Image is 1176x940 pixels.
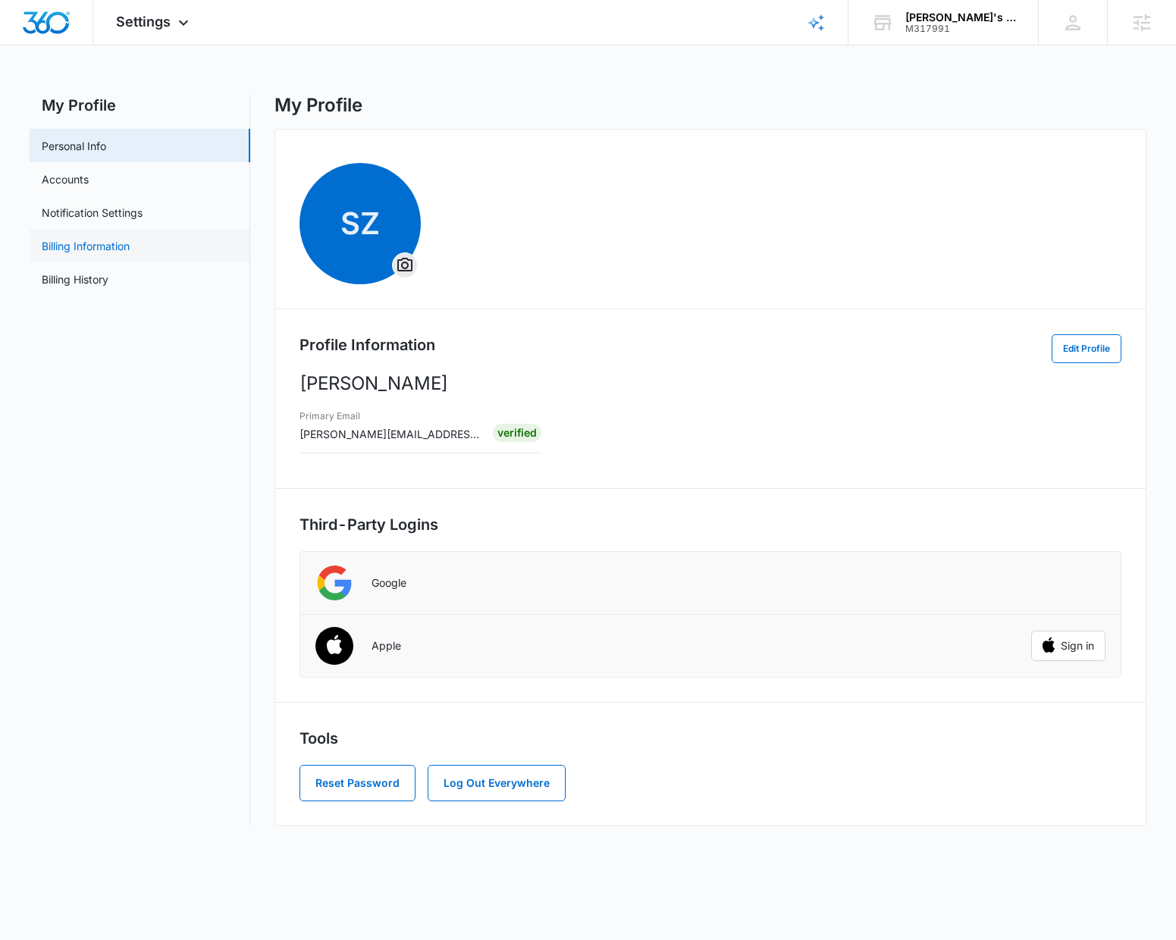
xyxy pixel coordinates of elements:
h2: My Profile [30,94,250,117]
span: [PERSON_NAME][EMAIL_ADDRESS][DOMAIN_NAME] [299,428,569,440]
img: Google [315,564,353,602]
iframe: Sign in with Google Button [1024,566,1113,600]
p: Google [372,576,406,590]
h2: Tools [299,727,1121,750]
button: Overflow Menu [393,253,417,277]
button: Sign in [1031,631,1105,661]
h3: Primary Email [299,409,482,423]
span: Settings [116,14,171,30]
h1: My Profile [274,94,362,117]
div: account name [905,11,1016,23]
span: SZ [299,163,421,284]
p: [PERSON_NAME] [299,370,1121,397]
h2: Third-Party Logins [299,513,1121,536]
div: account id [905,23,1016,34]
div: Verified [493,424,541,442]
button: Edit Profile [1052,334,1121,363]
img: Apple [306,619,362,675]
button: Reset Password [299,765,416,801]
button: Log Out Everywhere [428,765,566,801]
h2: Profile Information [299,334,435,356]
a: Personal Info [42,138,106,154]
span: SZOverflow Menu [299,163,421,284]
p: Apple [372,639,401,653]
a: Notification Settings [42,205,143,221]
a: Accounts [42,171,89,187]
a: Billing History [42,271,108,287]
a: Billing Information [42,238,130,254]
